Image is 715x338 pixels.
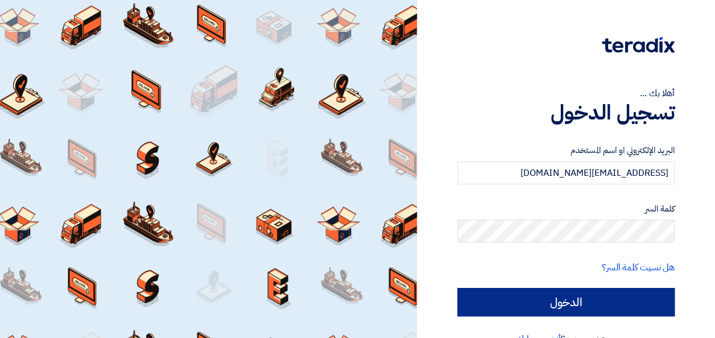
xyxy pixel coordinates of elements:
input: أدخل بريد العمل الإلكتروني او اسم المستخدم الخاص بك ... [457,162,675,184]
img: Teradix logo [602,37,675,53]
label: البريد الإلكتروني او اسم المستخدم [457,144,675,157]
a: هل نسيت كلمة السر؟ [602,261,675,274]
div: أهلا بك ... [457,86,675,100]
input: الدخول [457,288,675,316]
h1: تسجيل الدخول [457,100,675,125]
label: كلمة السر [457,203,675,216]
